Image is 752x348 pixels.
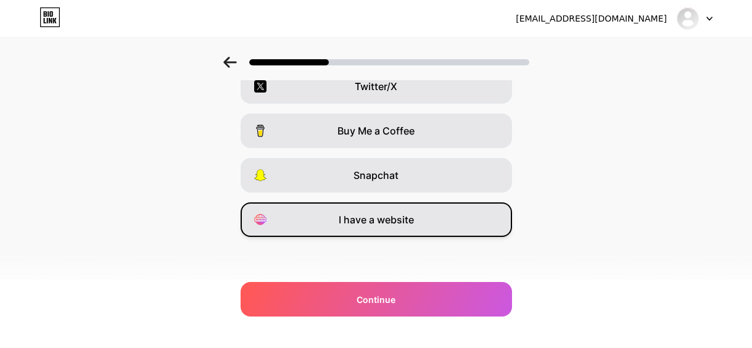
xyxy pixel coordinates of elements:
[339,212,414,227] span: I have a website
[676,7,700,30] img: purespectrum
[355,79,397,94] span: Twitter/X
[516,12,667,25] div: [EMAIL_ADDRESS][DOMAIN_NAME]
[353,168,399,183] span: Snapchat
[357,293,395,306] span: Continue
[337,123,415,138] span: Buy Me a Coffee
